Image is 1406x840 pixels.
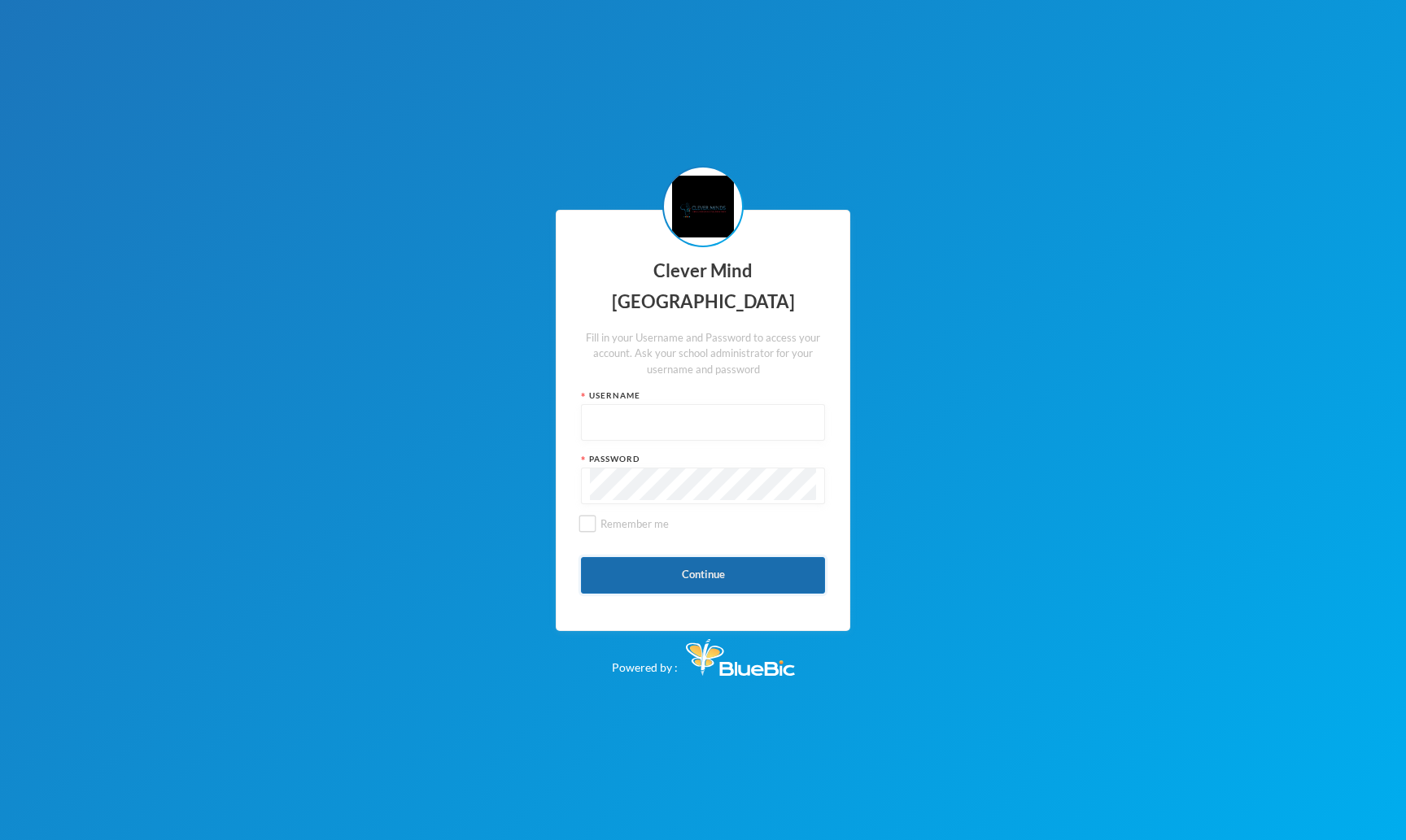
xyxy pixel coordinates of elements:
div: Clever Mind [GEOGRAPHIC_DATA] [581,255,825,318]
div: Username [581,390,825,402]
div: Password [581,453,825,465]
button: Continue [581,557,825,594]
span: Remember me [594,517,675,530]
div: Fill in your Username and Password to access your account. Ask your school administrator for your... [581,330,825,378]
img: Bluebic [686,639,795,676]
div: Powered by : [612,631,795,676]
